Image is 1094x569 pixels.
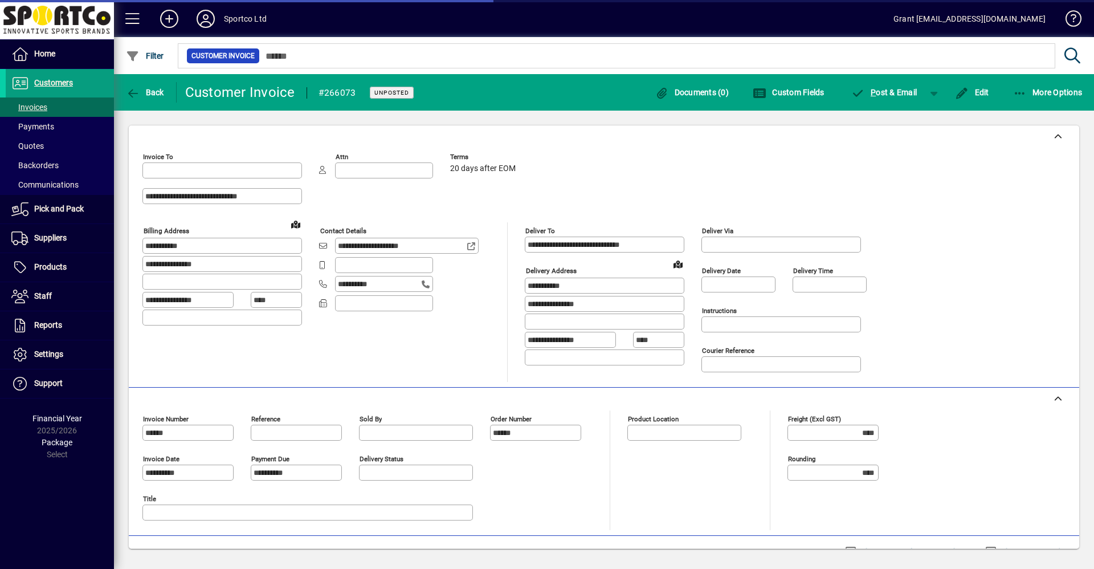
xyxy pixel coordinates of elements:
label: Show Cost/Profit [999,546,1065,558]
a: Products [6,253,114,282]
mat-label: Invoice number [143,415,189,423]
span: Filter [126,51,164,60]
mat-label: Order number [491,415,532,423]
span: Unposted [374,89,409,96]
a: Backorders [6,156,114,175]
mat-label: Instructions [702,307,737,315]
span: Package [42,438,72,447]
a: Home [6,40,114,68]
div: Sportco Ltd [224,10,267,28]
span: P [871,88,876,97]
button: Back [123,82,167,103]
span: Custom Fields [753,88,824,97]
mat-label: Attn [336,153,348,161]
mat-label: Sold by [360,415,382,423]
span: Backorders [11,161,59,170]
span: Products [34,262,67,271]
mat-label: Deliver via [702,227,733,235]
button: Filter [123,46,167,66]
span: Settings [34,349,63,359]
a: Communications [6,175,114,194]
mat-label: Delivery status [360,455,403,463]
mat-label: Courier Reference [702,347,754,355]
a: Invoices [6,97,114,117]
span: Edit [955,88,989,97]
span: Suppliers [34,233,67,242]
mat-label: Payment due [251,455,289,463]
button: Profile [187,9,224,29]
button: Edit [952,82,992,103]
span: 20 days after EOM [450,164,516,173]
span: Pick and Pack [34,204,84,213]
span: Quotes [11,141,44,151]
a: View on map [287,215,305,233]
mat-label: Invoice To [143,153,173,161]
span: ost & Email [851,88,917,97]
a: View on map [669,255,687,273]
span: Back [126,88,164,97]
button: More Options [1010,82,1085,103]
span: Documents (0) [655,88,729,97]
span: Support [34,379,63,388]
a: Settings [6,340,114,369]
span: Home [34,49,55,58]
div: Customer Invoice [185,83,295,101]
span: Customers [34,78,73,87]
a: Payments [6,117,114,136]
span: More Options [1013,88,1083,97]
a: Reports [6,311,114,340]
a: Staff [6,282,114,311]
a: Quotes [6,136,114,156]
span: Communications [11,180,79,189]
mat-label: Title [143,495,156,503]
span: Invoices [11,103,47,112]
mat-label: Reference [251,415,280,423]
a: Support [6,369,114,398]
button: Post & Email [846,82,923,103]
mat-label: Rounding [788,455,815,463]
mat-label: Delivery date [702,267,741,275]
div: #266073 [319,84,356,102]
span: Staff [34,291,52,300]
a: Knowledge Base [1057,2,1080,39]
button: Add [151,9,187,29]
mat-label: Invoice date [143,455,179,463]
button: Documents (0) [652,82,732,103]
mat-label: Deliver To [525,227,555,235]
span: Reports [34,320,62,330]
div: Grant [EMAIL_ADDRESS][DOMAIN_NAME] [893,10,1046,28]
app-page-header-button: Back [114,82,177,103]
button: Custom Fields [750,82,827,103]
span: Terms [450,153,519,161]
span: Financial Year [32,414,82,423]
mat-label: Product location [628,415,679,423]
a: Pick and Pack [6,195,114,223]
span: Customer Invoice [191,50,255,62]
mat-label: Delivery time [793,267,833,275]
span: Payments [11,122,54,131]
label: Show Line Volumes/Weights [859,546,965,558]
a: Suppliers [6,224,114,253]
mat-label: Freight (excl GST) [788,415,841,423]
